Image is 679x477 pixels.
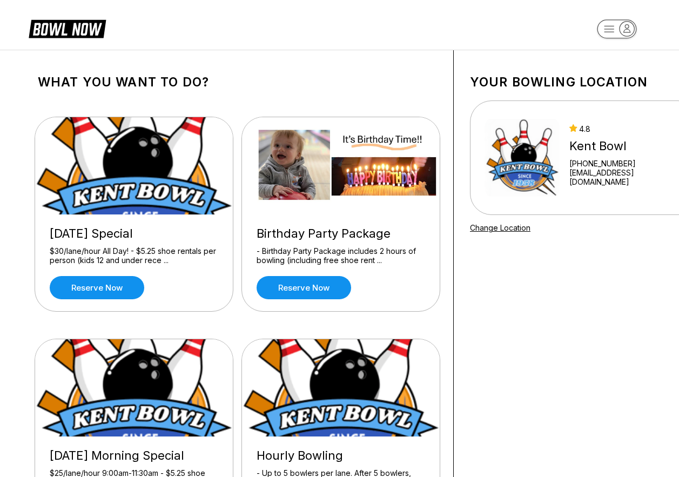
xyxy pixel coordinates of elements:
img: Wednesday Special [35,117,234,214]
div: [DATE] Special [50,226,218,241]
div: $30/lane/hour All Day! - $5.25 shoe rentals per person (kids 12 and under rece ... [50,246,218,265]
div: Hourly Bowling [257,448,425,463]
a: Reserve now [50,276,144,299]
a: Reserve now [257,276,351,299]
img: Birthday Party Package [242,117,441,214]
a: Change Location [470,223,530,232]
div: - Birthday Party Package includes 2 hours of bowling (including free shoe rent ... [257,246,425,265]
img: Hourly Bowling [242,339,441,436]
h1: What you want to do? [38,75,437,90]
div: [DATE] Morning Special [50,448,218,463]
div: Birthday Party Package [257,226,425,241]
img: Sunday Morning Special [35,339,234,436]
img: Kent Bowl [485,117,560,198]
